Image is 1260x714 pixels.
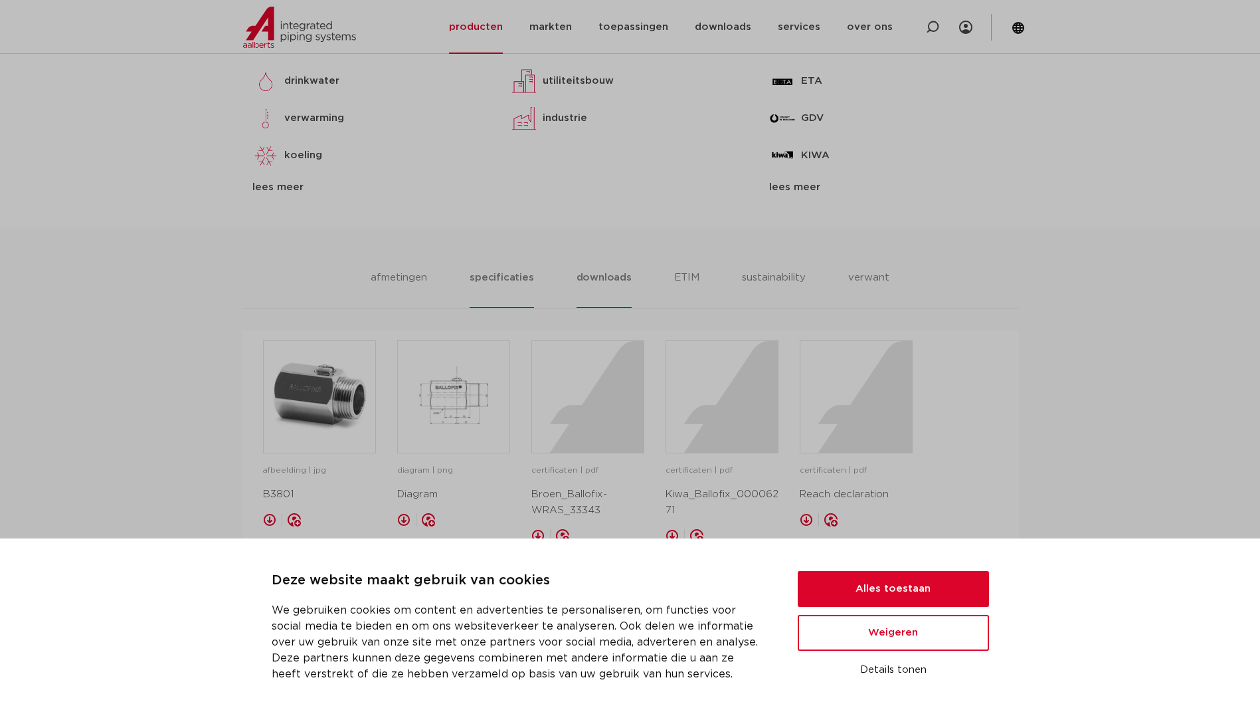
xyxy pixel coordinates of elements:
li: specificaties [470,270,533,308]
p: B3801 [263,487,376,503]
p: certificaten | pdf [666,464,778,477]
p: Broen_Ballofix-WRAS_33343 [531,487,644,519]
li: downloads [577,270,632,308]
img: image for Diagram [398,341,509,453]
img: koeling [252,142,279,169]
img: KIWA [769,142,796,169]
p: Reach declaration [800,487,913,503]
p: GDV [801,110,824,126]
p: drinkwater [284,73,339,89]
p: certificaten | pdf [800,464,913,477]
p: verwarming [284,110,344,126]
img: utiliteitsbouw [511,68,537,94]
p: utiliteitsbouw [543,73,614,89]
p: ETA [801,73,822,89]
img: GDV [769,105,796,132]
li: sustainability [742,270,806,308]
img: ETA [769,68,796,94]
a: image for Diagram [397,340,510,453]
li: afmetingen [371,270,427,308]
img: verwarming [252,105,279,132]
img: industrie [511,105,537,132]
p: koeling [284,148,322,164]
p: certificaten | pdf [531,464,644,477]
button: Details tonen [798,659,989,681]
img: drinkwater [252,68,279,94]
p: diagram | png [397,464,510,477]
p: afbeelding | jpg [263,464,376,477]
div: lees meer [252,179,491,195]
p: We gebruiken cookies om content en advertenties te personaliseren, om functies voor social media ... [272,602,766,682]
p: Diagram [397,487,510,503]
div: lees meer [769,179,1008,195]
li: verwant [848,270,889,308]
p: Kiwa_Ballofix_00006271 [666,487,778,519]
a: image for B3801 [263,340,376,453]
button: Alles toestaan [798,571,989,607]
p: KIWA [801,148,830,164]
img: image for B3801 [264,341,375,453]
li: ETIM [674,270,699,308]
p: Deze website maakt gebruik van cookies [272,570,766,592]
button: Weigeren [798,615,989,651]
p: industrie [543,110,587,126]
